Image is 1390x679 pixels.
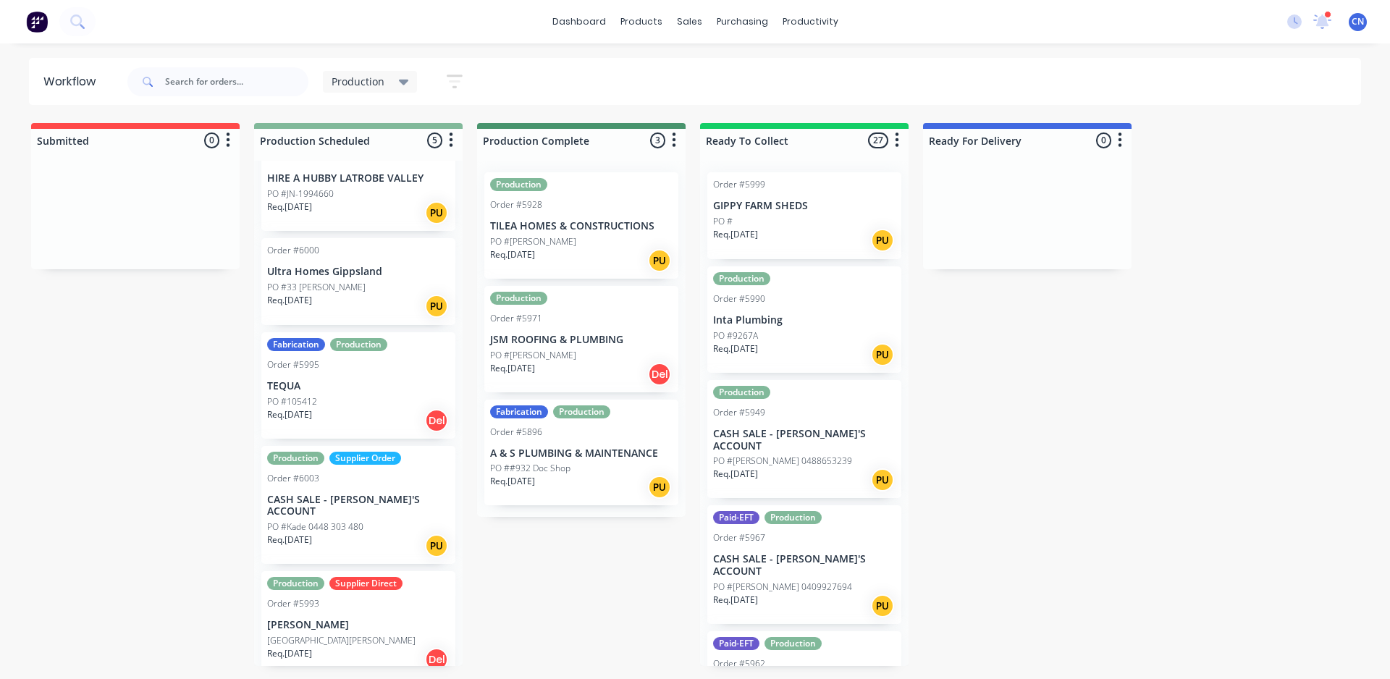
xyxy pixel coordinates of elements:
p: Req. [DATE] [267,533,312,547]
p: CASH SALE - [PERSON_NAME]'S ACCOUNT [713,553,896,578]
p: A & S PLUMBING & MAINTENANCE [490,447,673,460]
div: PU [871,229,894,252]
div: Production [267,577,324,590]
div: Order #5928 [490,198,542,211]
div: PU [871,468,894,492]
div: Supplier Direct [329,577,403,590]
p: [PERSON_NAME] [267,619,450,631]
p: JSM ROOFING & PLUMBING [490,334,673,346]
div: Production [713,386,770,399]
div: Supplier Order [329,452,401,465]
p: Req. [DATE] [267,294,312,307]
p: Req. [DATE] [267,647,312,660]
p: PO #JN-1994660 [267,187,334,201]
div: Paid-EFT [713,637,759,650]
div: Fabrication [490,405,548,418]
div: PU [425,295,448,318]
div: Order #5971 [490,312,542,325]
div: Production [490,178,547,191]
div: Order #5967 [713,531,765,544]
p: Inta Plumbing [713,314,896,326]
p: PO #9267A [713,329,758,342]
div: Order #5990 [713,292,765,305]
p: TEQUA [267,380,450,392]
div: Paid-EFTProductionOrder #5967CASH SALE - [PERSON_NAME]'S ACCOUNTPO #[PERSON_NAME] 0409927694Req.[... [707,505,901,624]
div: ProductionSupplier DirectOrder #5993[PERSON_NAME][GEOGRAPHIC_DATA][PERSON_NAME]Req.[DATE]Del [261,571,455,678]
p: Req. [DATE] [490,248,535,261]
div: PU [648,249,671,272]
p: Req. [DATE] [713,468,758,481]
div: PU [425,534,448,557]
div: purchasing [709,11,775,33]
img: Factory [26,11,48,33]
p: CASH SALE - [PERSON_NAME]'S ACCOUNT [267,494,450,518]
div: products [613,11,670,33]
p: CASH SALE - [PERSON_NAME]'S ACCOUNT [713,428,896,452]
div: productivity [775,11,846,33]
div: PU [648,476,671,499]
div: Paid-EFT [713,511,759,524]
p: GIPPY FARM SHEDS [713,200,896,212]
div: ProductionSupplier OrderOrder #6003CASH SALE - [PERSON_NAME]'S ACCOUNTPO #Kade 0448 303 480Req.[D... [261,446,455,565]
div: Order #5999 [713,178,765,191]
div: Order #5962 [713,657,765,670]
div: Order #5999GIPPY FARM SHEDSPO #Req.[DATE]PU [707,172,901,259]
p: PO #[PERSON_NAME] [490,349,576,362]
div: sales [670,11,709,33]
p: PO #[PERSON_NAME] [490,235,576,248]
div: Del [425,409,448,432]
a: dashboard [545,11,613,33]
div: Order #6002HIRE A HUBBY LATROBE VALLEYPO #JN-1994660Req.[DATE]PU [261,125,455,231]
span: CN [1352,15,1364,28]
p: Ultra Homes Gippsland [267,266,450,278]
div: Order #5896 [490,426,542,439]
div: Order #6003 [267,472,319,485]
p: PO # [713,215,733,228]
div: Order #5949 [713,406,765,419]
div: Production [330,338,387,351]
div: PU [871,343,894,366]
div: Del [425,648,448,671]
div: ProductionOrder #5949CASH SALE - [PERSON_NAME]'S ACCOUNTPO #[PERSON_NAME] 0488653239Req.[DATE]PU [707,380,901,499]
div: Production [490,292,547,305]
p: PO #33 [PERSON_NAME] [267,281,366,294]
div: Order #6000 [267,244,319,257]
p: Req. [DATE] [267,201,312,214]
div: PU [871,594,894,617]
div: Production [553,405,610,418]
p: HIRE A HUBBY LATROBE VALLEY [267,172,450,185]
div: Workflow [43,73,103,90]
span: Production [332,74,384,89]
p: Req. [DATE] [490,362,535,375]
div: PU [425,201,448,224]
p: Req. [DATE] [490,475,535,488]
input: Search for orders... [165,67,308,96]
p: PO #[PERSON_NAME] 0409927694 [713,581,852,594]
div: Production [764,511,822,524]
div: Fabrication [267,338,325,351]
p: Req. [DATE] [713,228,758,241]
div: Production [713,272,770,285]
div: Order #6000Ultra Homes GippslandPO #33 [PERSON_NAME]Req.[DATE]PU [261,238,455,325]
div: FabricationProductionOrder #5896A & S PLUMBING & MAINTENANCEPO ##932 Doc ShopReq.[DATE]PU [484,400,678,506]
div: Order #5995 [267,358,319,371]
div: ProductionOrder #5990Inta PlumbingPO #9267AReq.[DATE]PU [707,266,901,373]
div: Del [648,363,671,386]
p: Req. [DATE] [267,408,312,421]
div: FabricationProductionOrder #5995TEQUAPO #105412Req.[DATE]Del [261,332,455,439]
p: PO #105412 [267,395,317,408]
p: PO ##932 Doc Shop [490,462,570,475]
p: Req. [DATE] [713,342,758,355]
div: ProductionOrder #5928TILEA HOMES & CONSTRUCTIONSPO #[PERSON_NAME]Req.[DATE]PU [484,172,678,279]
div: Order #5993 [267,597,319,610]
div: ProductionOrder #5971JSM ROOFING & PLUMBINGPO #[PERSON_NAME]Req.[DATE]Del [484,286,678,392]
p: TILEA HOMES & CONSTRUCTIONS [490,220,673,232]
div: Production [267,452,324,465]
p: [GEOGRAPHIC_DATA][PERSON_NAME] [267,634,416,647]
p: PO #[PERSON_NAME] 0488653239 [713,455,852,468]
p: PO #Kade 0448 303 480 [267,520,363,533]
p: Req. [DATE] [713,594,758,607]
div: Production [764,637,822,650]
